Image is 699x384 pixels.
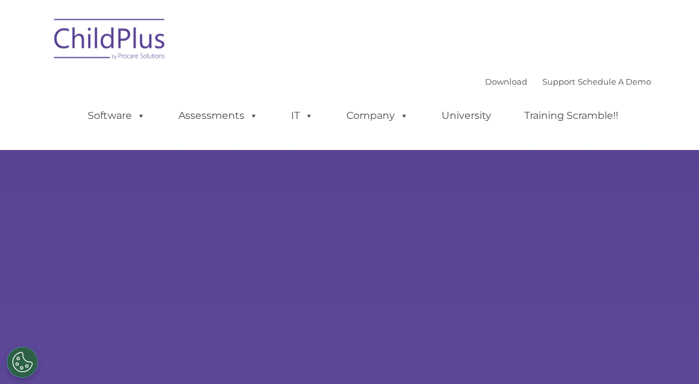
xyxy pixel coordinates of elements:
a: Training Scramble!! [512,103,631,128]
font: | [485,77,651,87]
a: Download [485,77,527,87]
a: University [429,103,504,128]
a: Schedule A Demo [578,77,651,87]
a: IT [279,103,326,128]
a: Software [75,103,158,128]
button: Cookies Settings [7,347,38,378]
a: Support [542,77,575,87]
a: Assessments [166,103,271,128]
img: ChildPlus by Procare Solutions [48,10,172,72]
a: Company [334,103,421,128]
